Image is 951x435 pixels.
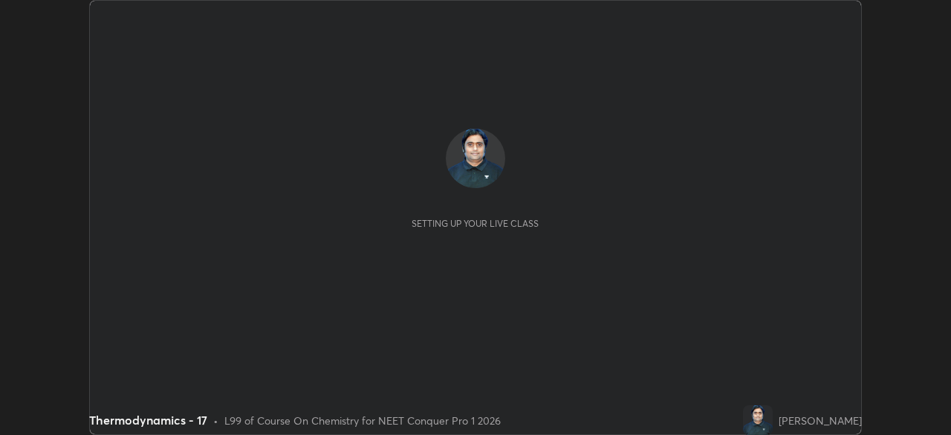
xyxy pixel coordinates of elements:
div: Thermodynamics - 17 [89,411,207,429]
div: [PERSON_NAME] [779,413,862,428]
div: L99 of Course On Chemistry for NEET Conquer Pro 1 2026 [224,413,501,428]
div: Setting up your live class [412,218,539,229]
div: • [213,413,218,428]
img: 0cf3d892b60d4d9d8b8d485a1665ff3f.png [743,405,773,435]
img: 0cf3d892b60d4d9d8b8d485a1665ff3f.png [446,129,505,188]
